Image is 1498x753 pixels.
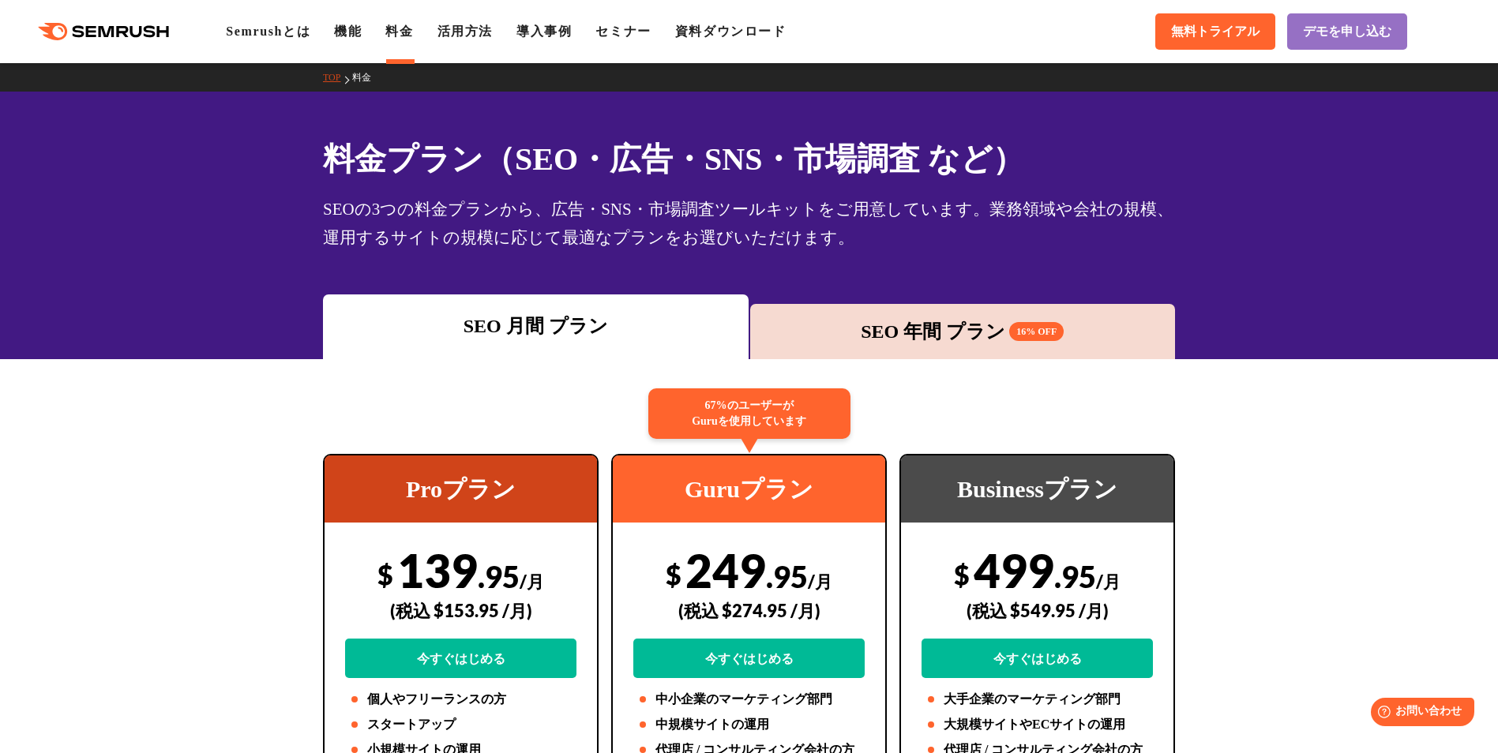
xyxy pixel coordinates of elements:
span: 16% OFF [1009,322,1064,341]
div: 249 [633,542,865,678]
a: 料金 [352,72,383,83]
span: $ [377,558,393,590]
div: (税込 $549.95 /月) [922,583,1153,639]
span: 無料トライアル [1171,24,1260,40]
a: 導入事例 [516,24,572,38]
a: セミナー [595,24,651,38]
span: $ [666,558,681,590]
span: .95 [478,558,520,594]
div: 499 [922,542,1153,678]
a: 料金 [385,24,413,38]
span: /月 [520,571,544,592]
a: 機能 [334,24,362,38]
div: Proプラン [325,455,597,523]
div: SEOの3つの料金プランから、広告・SNS・市場調査ツールキットをご用意しています。業務領域や会社の規模、運用するサイトの規模に応じて最適なプランをお選びいただけます。 [323,195,1175,252]
span: $ [954,558,970,590]
div: (税込 $274.95 /月) [633,583,865,639]
div: (税込 $153.95 /月) [345,583,576,639]
li: 中規模サイトの運用 [633,715,865,734]
li: スタートアップ [345,715,576,734]
li: 個人やフリーランスの方 [345,690,576,709]
span: .95 [766,558,808,594]
div: 67%のユーザーが Guruを使用しています [648,388,850,439]
span: /月 [808,571,832,592]
a: デモを申し込む [1287,13,1407,50]
a: 今すぐはじめる [633,639,865,678]
a: Semrushとは [226,24,310,38]
a: 活用方法 [437,24,493,38]
li: 大手企業のマーケティング部門 [922,690,1153,709]
div: Businessプラン [901,455,1173,523]
a: 無料トライアル [1155,13,1275,50]
a: 今すぐはじめる [345,639,576,678]
div: 139 [345,542,576,678]
span: デモを申し込む [1303,24,1391,40]
span: .95 [1054,558,1096,594]
a: TOP [323,72,352,83]
span: /月 [1096,571,1121,592]
div: SEO 年間 プラン [758,317,1168,346]
a: 資料ダウンロード [675,24,787,38]
div: SEO 月間 プラン [331,312,741,340]
li: 中小企業のマーケティング部門 [633,690,865,709]
div: Guruプラン [613,455,885,523]
a: 今すぐはじめる [922,639,1153,678]
iframe: Help widget launcher [1357,691,1481,736]
h1: 料金プラン（SEO・広告・SNS・市場調査 など） [323,136,1175,182]
li: 大規模サイトやECサイトの運用 [922,715,1153,734]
